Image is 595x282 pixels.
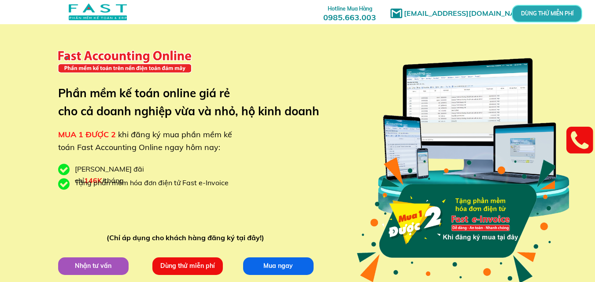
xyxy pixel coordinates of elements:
p: Mua ngay [243,257,314,275]
p: Dùng thử miễn phí [152,257,223,275]
div: [PERSON_NAME] đãi chỉ /tháng [75,164,189,186]
p: DÙNG THỬ MIỄN PHÍ [536,11,559,16]
h1: [EMAIL_ADDRESS][DOMAIN_NAME] [404,8,534,19]
div: Tặng phần mềm hóa đơn điện tử Fast e-Invoice [75,177,235,189]
h3: Phần mềm kế toán online giá rẻ cho cả doanh nghiệp vừa và nhỏ, hộ kinh doanh [58,84,333,121]
p: Nhận tư vấn [58,257,129,275]
span: 146K [84,176,102,185]
div: (Chỉ áp dụng cho khách hàng đăng ký tại đây!) [107,232,268,244]
span: Hotline Mua Hàng [328,5,372,12]
span: khi đăng ký mua phần mềm kế toán Fast Accounting Online ngay hôm nay: [58,129,232,152]
span: MUA 1 ĐƯỢC 2 [58,129,116,139]
h3: 0985.663.003 [314,3,386,22]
